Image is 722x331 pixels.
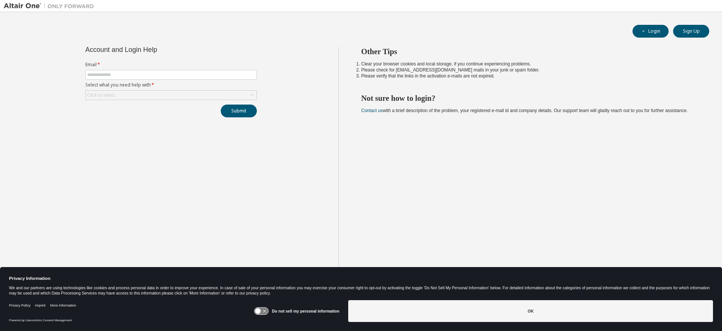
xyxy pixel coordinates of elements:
div: Account and Login Help [85,47,223,53]
li: Please verify that the links in the activation e-mails are not expired. [361,73,696,79]
label: Email [85,62,257,68]
span: with a brief description of the problem, your registered e-mail id and company details. Our suppo... [361,108,688,113]
li: Please check for [EMAIL_ADDRESS][DOMAIN_NAME] mails in your junk or spam folder. [361,67,696,73]
button: Sign Up [673,25,709,38]
a: Contact us [361,108,383,113]
div: Click to select [87,92,115,98]
label: Select what you need help with [85,82,257,88]
h2: Not sure how to login? [361,93,696,103]
div: Click to select [86,91,256,100]
button: Login [633,25,669,38]
h2: Other Tips [361,47,696,56]
li: Clear your browser cookies and local storage, if you continue experiencing problems. [361,61,696,67]
button: Submit [221,105,257,117]
img: Altair One [4,2,98,10]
